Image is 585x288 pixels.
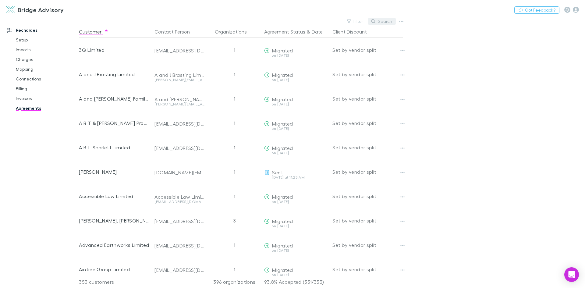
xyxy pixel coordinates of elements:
[154,200,204,204] div: [EMAIL_ADDRESS][DOMAIN_NAME]
[264,127,328,130] div: on [DATE]
[207,208,262,233] div: 3
[264,249,328,252] div: on [DATE]
[332,62,403,87] div: Set by vendor split
[10,64,82,74] a: Mapping
[154,72,204,78] div: A and J Brasting Limited
[332,135,403,160] div: Set by vendor split
[79,26,109,38] button: Customer
[264,200,328,204] div: on [DATE]
[332,208,403,233] div: Set by vendor split
[6,6,15,13] img: Bridge Advisory's Logo
[264,273,328,277] div: on [DATE]
[79,276,152,288] div: 353 customers
[154,218,204,224] div: [EMAIL_ADDRESS][DOMAIN_NAME]
[215,26,254,38] button: Organizations
[207,233,262,257] div: 1
[154,96,204,102] div: A and [PERSON_NAME] Family Trust
[332,38,403,62] div: Set by vendor split
[264,151,328,155] div: on [DATE]
[154,169,204,176] div: [DOMAIN_NAME][EMAIL_ADDRESS][DOMAIN_NAME]
[272,218,293,224] span: Migrated
[207,184,262,208] div: 1
[264,26,305,38] button: Agreement Status
[272,243,293,248] span: Migrated
[10,55,82,64] a: Charges
[79,111,150,135] div: A B T & [PERSON_NAME] Property Trust
[18,6,64,13] h3: Bridge Advisory
[2,2,68,17] a: Bridge Advisory
[79,184,150,208] div: Accessible Law Limited
[154,267,204,273] div: [EMAIL_ADDRESS][DOMAIN_NAME]
[79,62,150,87] div: A and J Brasting Limited
[332,26,374,38] button: Client Discount
[79,233,150,257] div: Advanced Earthworks Limited
[264,78,328,82] div: on [DATE]
[1,25,82,35] a: Recharges
[10,35,82,45] a: Setup
[272,96,293,102] span: Migrated
[332,160,403,184] div: Set by vendor split
[564,267,579,282] div: Open Intercom Messenger
[79,257,150,282] div: Aintree Group Limited
[332,184,403,208] div: Set by vendor split
[264,54,328,57] div: on [DATE]
[79,38,150,62] div: 3Q Limited
[207,38,262,62] div: 1
[332,257,403,282] div: Set by vendor split
[10,84,82,94] a: Billing
[368,18,396,25] button: Search
[79,208,150,233] div: [PERSON_NAME], [PERSON_NAME]
[332,111,403,135] div: Set by vendor split
[272,72,293,78] span: Migrated
[154,194,204,200] div: Accessible Law Limited
[272,194,293,200] span: Migrated
[79,87,150,111] div: A and [PERSON_NAME] Family Trust
[272,169,283,175] span: Sent
[272,145,293,151] span: Migrated
[332,87,403,111] div: Set by vendor split
[207,276,262,288] div: 396 organizations
[272,48,293,53] span: Migrated
[10,103,82,113] a: Agreements
[79,135,150,160] div: A.B.T. Scarlett Limited
[10,45,82,55] a: Imports
[154,48,204,54] div: [EMAIL_ADDRESS][DOMAIN_NAME]
[264,176,328,179] div: [DATE] at 11:23 AM
[154,78,204,82] div: [PERSON_NAME][EMAIL_ADDRESS][DOMAIN_NAME]
[79,160,150,184] div: [PERSON_NAME]
[207,111,262,135] div: 1
[10,74,82,84] a: Connections
[332,233,403,257] div: Set by vendor split
[264,276,328,288] p: 93.8% Accepted (331/353)
[154,26,197,38] button: Contact Person
[514,6,559,14] button: Got Feedback?
[207,160,262,184] div: 1
[154,121,204,127] div: [EMAIL_ADDRESS][DOMAIN_NAME]
[272,121,293,126] span: Migrated
[312,26,323,38] button: Date
[10,94,82,103] a: Invoices
[272,267,293,273] span: Migrated
[207,87,262,111] div: 1
[207,135,262,160] div: 1
[264,102,328,106] div: on [DATE]
[154,243,204,249] div: [EMAIL_ADDRESS][DOMAIN_NAME]
[207,257,262,282] div: 1
[154,102,204,106] div: [PERSON_NAME][EMAIL_ADDRESS][DOMAIN_NAME]
[264,26,328,38] div: &
[344,18,367,25] button: Filter
[154,145,204,151] div: [EMAIL_ADDRESS][DOMAIN_NAME]
[207,62,262,87] div: 1
[264,224,328,228] div: on [DATE]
